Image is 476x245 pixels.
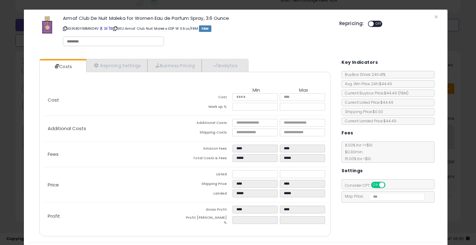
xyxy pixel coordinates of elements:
a: Business Pricing [148,59,202,72]
span: × [434,12,438,21]
h5: Fees [342,129,353,137]
span: OFF [385,182,394,188]
a: Repricing Settings [86,59,148,72]
span: Consider CPT: [342,183,394,188]
span: $44.49 [384,90,408,96]
td: Shipping Price [185,180,232,190]
a: All offer listings [104,26,108,31]
p: ASIN: B0F8BMND4V | SKU: Armaf Club Nuit Maleka EDP W 3.6oz/FBM [63,24,330,33]
th: Max [280,88,327,93]
img: 31vZ-qIjcwL._SL60_.jpg [38,16,56,34]
p: Fees [43,152,185,157]
span: Current Buybox Price: [342,90,408,96]
td: Listed [185,170,232,180]
h5: Repricing: [339,21,364,26]
a: BuyBox page [99,26,103,31]
td: Cost [185,93,232,103]
span: 15.00 % for > $10 [342,156,371,161]
span: ( FBM ) [398,90,408,96]
td: Amazon Fees [185,145,232,154]
span: 8.00 % for <= $10 [342,142,372,161]
td: Total Costs & Fees [185,154,232,164]
td: Profit [PERSON_NAME] % [185,215,232,227]
span: Map Price: [342,194,425,199]
td: Shipping Costs [185,129,232,138]
p: Additional Costs [43,126,185,131]
a: Analytics [202,59,248,72]
p: Price [43,182,185,187]
span: Current Listed Price: $44.49 [342,100,393,105]
h5: Settings [342,167,363,175]
td: Gross Profit [185,206,232,215]
td: Mark up % [185,103,232,112]
span: ON [372,182,379,188]
th: Min [232,88,280,93]
span: $0.30 min [342,149,363,155]
a: Costs [40,60,86,73]
span: OFF [374,21,384,27]
span: Current Landed Price: $44.49 [342,118,396,124]
p: Profit [43,214,185,219]
h5: Key Indicators [342,59,378,66]
td: Additional Costs [185,119,232,129]
span: Shipping Price: $0.00 [342,109,383,114]
td: Landed [185,190,232,199]
a: Your listing only [108,26,112,31]
p: Cost [43,98,185,103]
span: Avg. Win Price 24h: $44.49 [342,81,392,86]
span: FBM [199,25,211,32]
span: BuyBox Share 24h: 41% [342,72,386,77]
h3: Armaf Club De Nuit Maleka for Women Eau de Parfum Spray, 3.6 Ounce [63,16,330,20]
